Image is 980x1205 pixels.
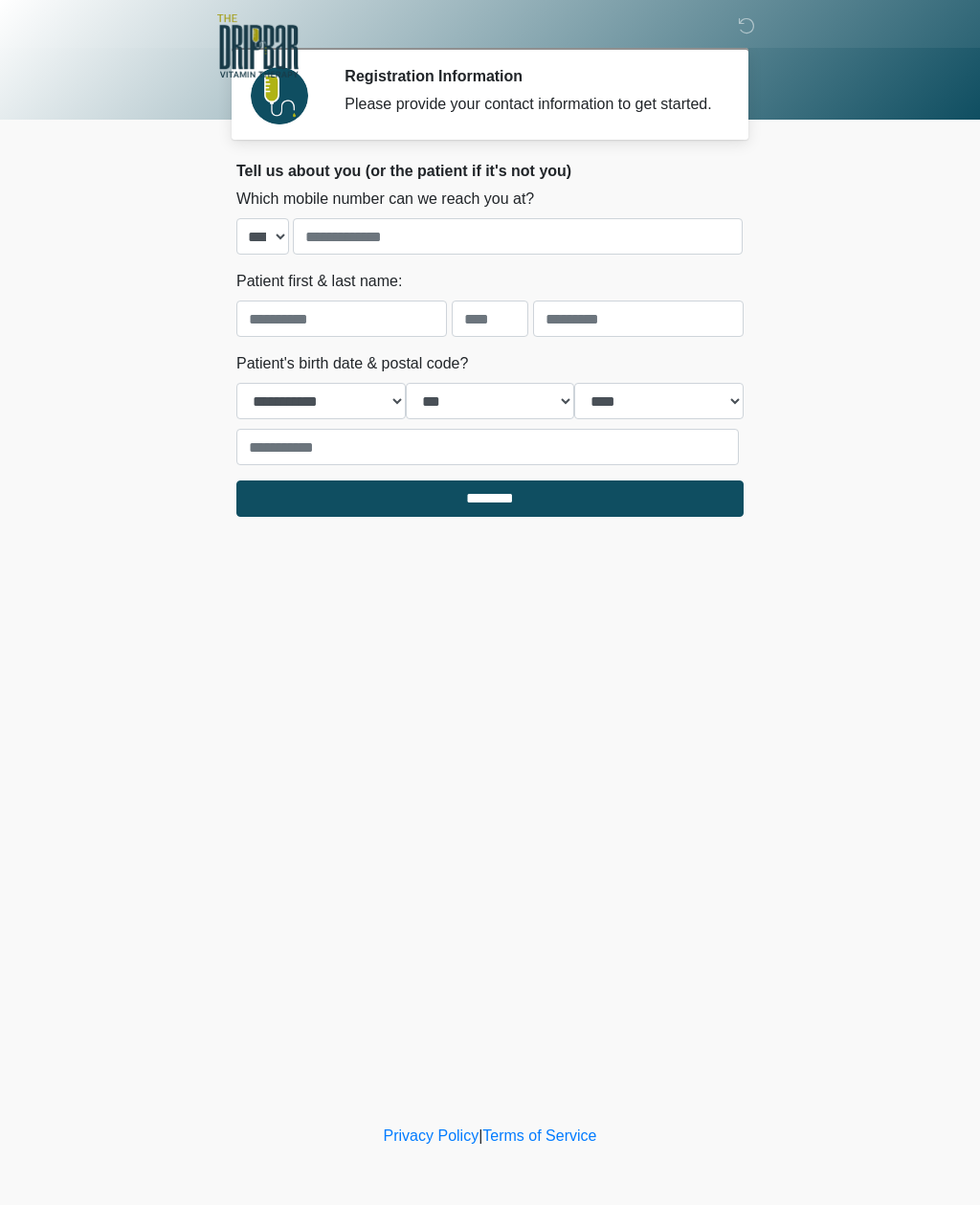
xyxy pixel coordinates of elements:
[217,14,299,78] img: The DRIPBaR - Alamo Ranch SATX Logo
[479,1127,482,1144] a: |
[236,352,468,375] label: Patient's birth date & postal code?
[384,1127,479,1144] a: Privacy Policy
[236,188,534,211] label: Which mobile number can we reach you at?
[345,93,715,116] div: Please provide your contact information to get started.
[482,1127,596,1144] a: Terms of Service
[236,162,744,180] h2: Tell us about you (or the patient if it's not you)
[251,67,308,124] img: Agent Avatar
[236,270,402,293] label: Patient first & last name:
